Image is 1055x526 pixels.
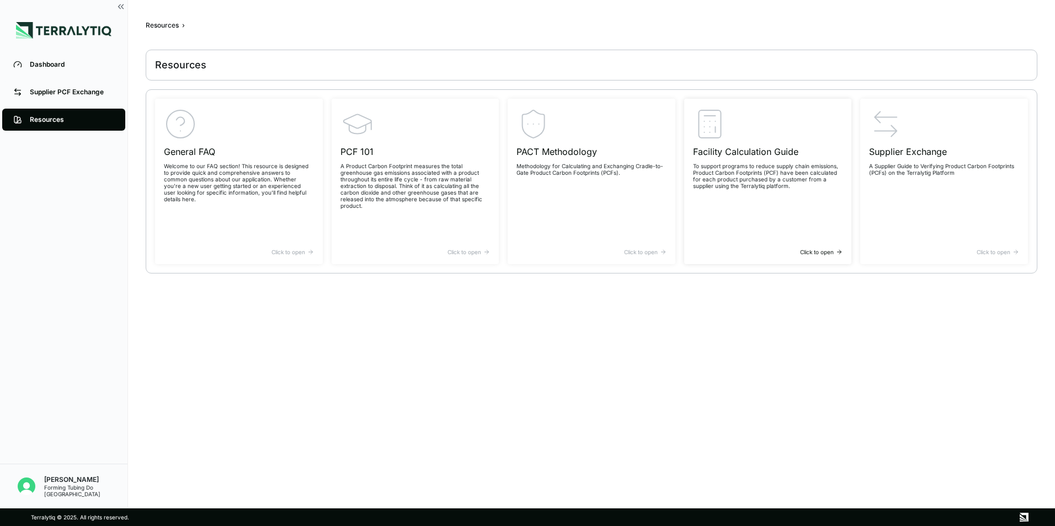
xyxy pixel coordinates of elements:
[155,99,323,264] a: General FAQWelcome to our FAQ section! This resource is designed to provide quick and comprehensi...
[13,473,40,500] button: Open user button
[182,21,185,30] span: ›
[693,249,843,255] div: Click to open
[516,249,667,255] div: Click to open
[869,163,1019,176] p: A Supplier Guide to Verifying Product Carbon Footprints (PCFs) on the Terralytig Platform
[869,145,1019,158] h3: Supplier Exchange
[18,477,35,495] img: Willi Moriki
[44,484,127,497] div: Forming Tubing Do [GEOGRAPHIC_DATA]
[164,249,314,255] div: Click to open
[164,145,314,158] h3: General FAQ
[16,22,111,39] img: Logo
[332,99,499,264] a: PCF 101A Product Carbon Footprint measures the total greenhouse gas emissions associated with a p...
[684,99,852,264] a: Facility Calculation GuideTo support programs to reduce supply chain emissions, Product Carbon Fo...
[516,145,667,158] h3: PACT Methodology
[44,475,127,484] div: [PERSON_NAME]
[340,145,491,158] h3: PCF 101
[693,163,843,189] p: To support programs to reduce supply chain emissions, Product Carbon Footprints (PCF) have been c...
[869,249,1019,255] div: Click to open
[30,115,114,124] div: Resources
[146,21,179,30] div: Resources
[693,145,843,158] h3: Facility Calculation Guide
[155,58,206,72] div: Resources
[30,88,114,96] div: Supplier PCF Exchange
[30,60,114,69] div: Dashboard
[508,99,675,264] a: PACT MethodologyMethodology for Calculating and Exchanging Cradle-to-Gate Product Carbon Footprin...
[516,163,667,176] p: Methodology for Calculating and Exchanging Cradle-to-Gate Product Carbon Footprints (PCFs).
[340,249,491,255] div: Click to open
[340,163,491,209] p: A Product Carbon Footprint measures the total greenhouse gas emissions associated with a product ...
[164,163,314,202] p: Welcome to our FAQ section! This resource is designed to provide quick and comprehensive answers ...
[860,99,1028,264] a: Supplier ExchangeA Supplier Guide to Verifying Product Carbon Footprints (PCFs) on the Terralytig...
